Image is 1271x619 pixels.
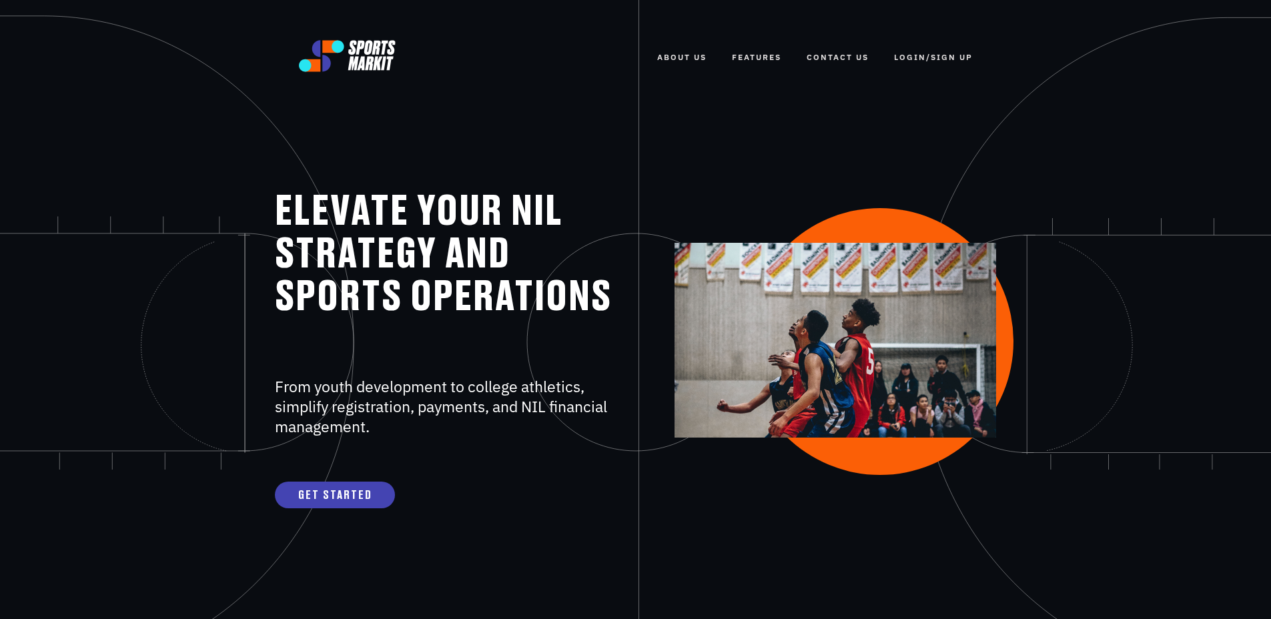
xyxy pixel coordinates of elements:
[275,376,607,436] span: From youth development to college athletics, simplify registration, payments, and NIL financial m...
[299,40,396,72] img: logo
[275,482,395,508] a: GET STARTED
[275,191,621,319] h1: ELEVATE YOUR NIL STRATEGY AND SPORTS OPERATIONS
[657,43,707,72] a: ABOUT US
[894,43,973,72] a: LOGIN/SIGN UP
[807,43,869,72] a: Contact Us
[732,43,781,72] a: FEATURES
